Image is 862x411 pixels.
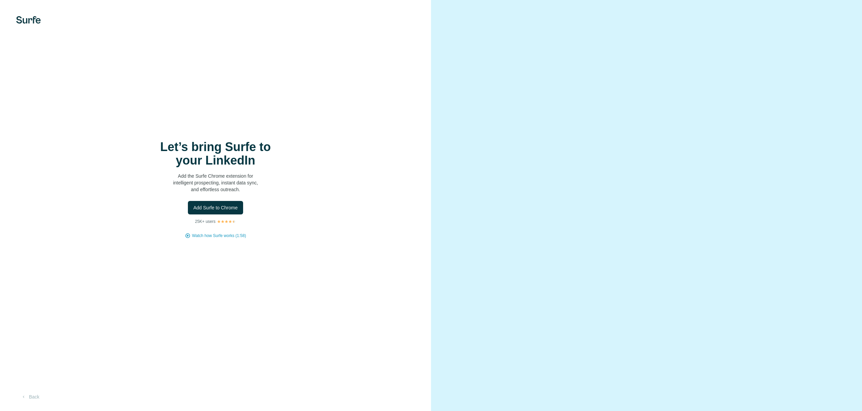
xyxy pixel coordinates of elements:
p: Add the Surfe Chrome extension for intelligent prospecting, instant data sync, and effortless out... [148,173,283,193]
img: Rating Stars [217,219,236,224]
span: Add Surfe to Chrome [193,204,238,211]
img: Surfe's logo [16,16,41,24]
h1: Let’s bring Surfe to your LinkedIn [148,140,283,167]
button: Back [16,391,44,403]
button: Add Surfe to Chrome [188,201,243,214]
button: Watch how Surfe works (1:58) [192,233,246,239]
p: 25K+ users [195,218,215,225]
